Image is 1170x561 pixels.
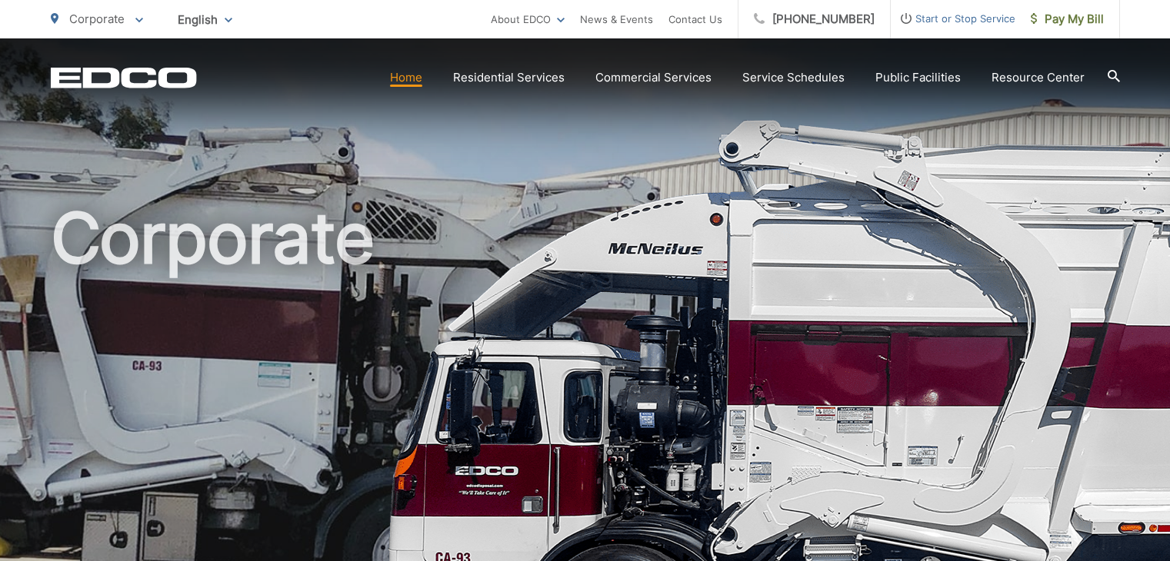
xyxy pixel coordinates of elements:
a: About EDCO [491,10,565,28]
a: Resource Center [992,68,1085,87]
a: Public Facilities [875,68,961,87]
a: Service Schedules [742,68,845,87]
span: Pay My Bill [1031,10,1104,28]
a: Contact Us [668,10,722,28]
a: Residential Services [453,68,565,87]
span: Corporate [69,12,125,26]
a: EDCD logo. Return to the homepage. [51,67,197,88]
span: English [166,6,244,33]
a: Home [390,68,422,87]
a: Commercial Services [595,68,712,87]
a: News & Events [580,10,653,28]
